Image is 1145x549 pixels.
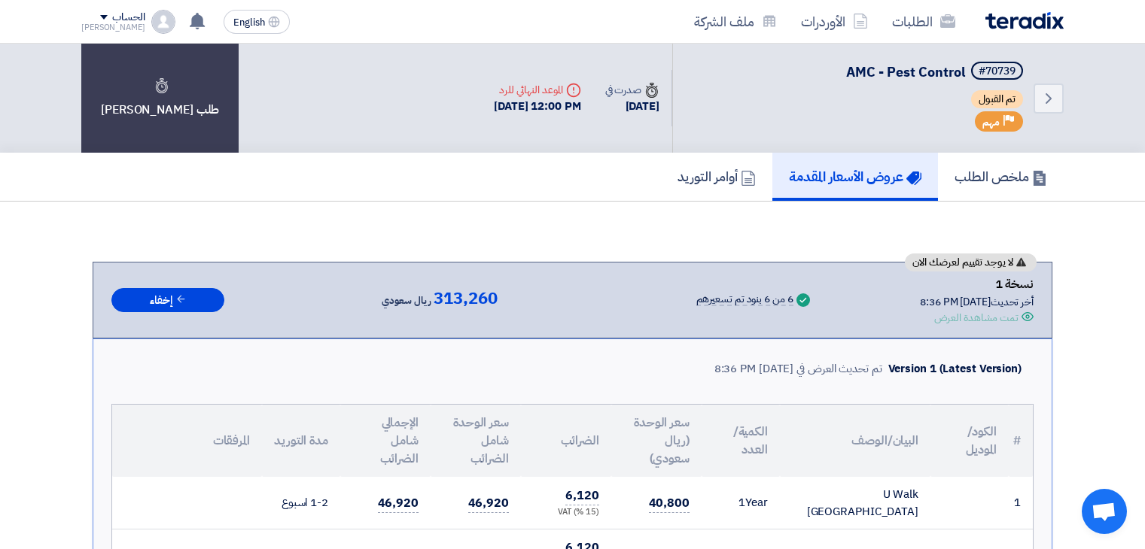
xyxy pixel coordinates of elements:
a: الطلبات [880,4,967,39]
span: 1 [738,494,745,511]
h5: ملخص الطلب [955,168,1047,185]
div: #70739 [979,66,1016,77]
div: [PERSON_NAME] [81,23,145,32]
div: 6 من 6 بنود تم تسعيرهم [696,294,793,306]
a: عروض الأسعار المقدمة [772,153,938,201]
div: Version 1 (Latest Version) [888,360,1022,378]
div: طلب [PERSON_NAME] [81,44,239,153]
div: (15 %) VAT [533,506,599,519]
div: نسخة 1 [920,274,1034,294]
th: الكود/الموديل [930,405,1009,477]
span: 40,800 [649,494,690,513]
div: الموعد النهائي للرد [494,82,581,98]
span: 313,260 [434,290,497,308]
th: مدة التوريد [262,405,340,477]
a: ملخص الطلب [938,153,1064,201]
div: تمت مشاهدة العرض [934,310,1019,326]
h5: أوامر التوريد [678,168,756,185]
div: الحساب [112,11,145,24]
span: لا يوجد تقييم لعرضك الان [912,257,1013,268]
td: Year [702,477,780,529]
div: Open chat [1082,489,1127,534]
img: profile_test.png [151,10,175,34]
th: الضرائب [521,405,611,477]
td: 1-2 اسبوع [262,477,340,529]
th: الإجمالي شامل الضرائب [340,405,431,477]
div: صدرت في [605,82,659,98]
div: [DATE] [605,98,659,115]
img: Teradix logo [985,12,1064,29]
th: سعر الوحدة شامل الضرائب [431,405,521,477]
a: ملف الشركة [682,4,789,39]
th: المرفقات [112,405,262,477]
div: [DATE] 12:00 PM [494,98,581,115]
a: أوامر التوريد [661,153,772,201]
h5: عروض الأسعار المقدمة [789,168,921,185]
div: U Walk [GEOGRAPHIC_DATA] [792,486,918,520]
button: English [224,10,290,34]
button: إخفاء [111,288,224,313]
th: سعر الوحدة (ريال سعودي) [611,405,702,477]
span: AMC - Pest Control [846,62,965,82]
div: أخر تحديث [DATE] 8:36 PM [920,294,1034,310]
th: الكمية/العدد [702,405,780,477]
span: English [233,17,265,28]
span: 46,920 [468,494,509,513]
th: # [1009,405,1033,477]
span: 46,920 [378,494,419,513]
span: ريال سعودي [382,292,431,310]
h5: AMC - Pest Control [846,62,1026,83]
span: مهم [982,115,1000,129]
td: 1 [1009,477,1033,529]
span: 6,120 [565,487,599,505]
span: تم القبول [971,90,1023,108]
th: البيان/الوصف [780,405,930,477]
a: الأوردرات [789,4,880,39]
div: تم تحديث العرض في [DATE] 8:36 PM [714,360,882,378]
